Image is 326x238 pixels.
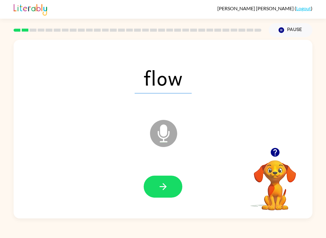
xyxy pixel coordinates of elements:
[135,62,192,93] span: flow
[269,23,312,37] button: Pause
[217,5,295,11] span: [PERSON_NAME] [PERSON_NAME]
[296,5,311,11] a: Logout
[217,5,312,11] div: ( )
[14,2,47,16] img: Literably
[245,151,305,211] video: Your browser must support playing .mp4 files to use Literably. Please try using another browser.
